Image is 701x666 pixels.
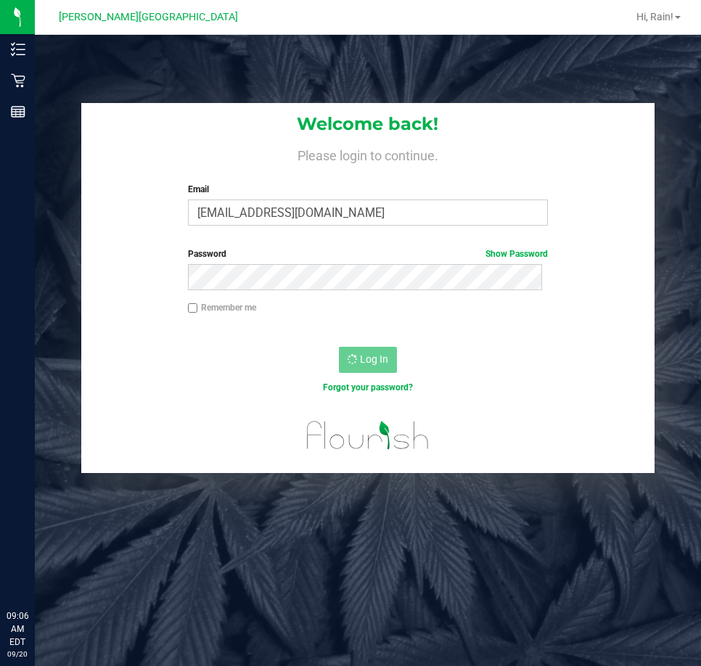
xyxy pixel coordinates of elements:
input: Remember me [188,303,198,313]
a: Show Password [485,249,548,259]
inline-svg: Retail [11,73,25,88]
button: Log In [339,347,397,373]
span: [PERSON_NAME][GEOGRAPHIC_DATA] [59,11,238,23]
inline-svg: Reports [11,104,25,119]
p: 09/20 [7,649,28,659]
img: flourish_logo.svg [296,409,440,461]
label: Remember me [188,301,256,314]
h4: Please login to continue. [81,145,655,163]
label: Email [188,183,549,196]
span: Password [188,249,226,259]
span: Hi, Rain! [636,11,673,22]
h1: Welcome back! [81,115,655,133]
a: Forgot your password? [323,382,413,392]
span: Log In [360,353,388,365]
p: 09:06 AM EDT [7,609,28,649]
inline-svg: Inventory [11,42,25,57]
